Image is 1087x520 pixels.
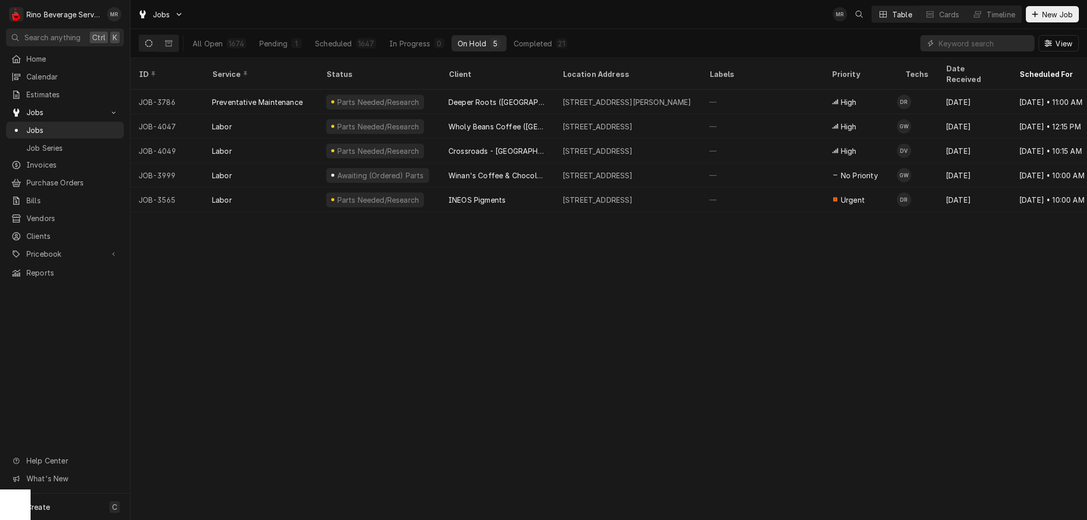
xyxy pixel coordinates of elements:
span: Jobs [26,107,103,118]
span: Vendors [26,213,119,224]
div: [STREET_ADDRESS] [563,195,633,205]
span: No Priority [841,170,878,181]
a: Estimates [6,86,124,103]
span: Jobs [26,125,119,135]
div: Damon Rinehart's Avatar [897,95,911,109]
span: View [1053,38,1074,49]
div: Melissa Rinehart's Avatar [833,7,847,21]
div: Timeline [987,9,1015,20]
span: Ctrl [92,32,105,43]
div: Table [892,9,912,20]
div: Parts Needed/Research [336,121,420,132]
div: Priority [832,69,887,79]
span: Invoices [26,159,119,170]
div: Location Address [563,69,691,79]
div: Rino Beverage Service [26,9,101,20]
div: — [701,163,824,187]
div: Labor [212,195,232,205]
div: JOB-4049 [130,139,204,163]
div: 0 [436,38,442,49]
div: — [701,187,824,212]
a: Go to Help Center [6,452,124,469]
span: High [841,97,857,107]
div: Graham Wick's Avatar [897,168,911,182]
span: K [113,32,117,43]
a: Go to Jobs [134,6,188,23]
div: INEOS Pigments [448,195,506,205]
div: In Progress [389,38,430,49]
span: Purchase Orders [26,177,119,188]
div: ID [139,69,194,79]
div: JOB-4047 [130,114,204,139]
a: Reports [6,264,124,281]
span: Calendar [26,71,119,82]
div: Wholy Beans Coffee ([GEOGRAPHIC_DATA]) [448,121,546,132]
span: Help Center [26,455,118,466]
a: Purchase Orders [6,174,124,191]
div: 5 [492,38,498,49]
a: Job Series [6,140,124,156]
div: Parts Needed/Research [336,97,420,107]
div: 1 [294,38,300,49]
span: Jobs [153,9,170,20]
div: 1647 [358,38,375,49]
div: Winan's Coffee & Chocolate (Pentagon-Beavercreek) [448,170,546,181]
div: Service [212,69,308,79]
span: Pricebook [26,249,103,259]
div: Rino Beverage Service's Avatar [9,7,23,21]
div: GW [897,168,911,182]
div: Scheduled [315,38,352,49]
div: 21 [558,38,565,49]
div: DR [897,95,911,109]
button: Search anythingCtrlK [6,29,124,46]
div: MR [107,7,121,21]
span: New Job [1040,9,1075,20]
a: Go to Pricebook [6,245,124,262]
div: Awaiting (Ordered) Parts [336,170,425,181]
div: Labor [212,146,232,156]
div: On Hold [458,38,486,49]
div: Graham Wick's Avatar [897,119,911,133]
div: [DATE] [938,187,1011,212]
input: Keyword search [939,35,1029,51]
span: High [841,121,857,132]
span: What's New [26,473,118,484]
div: [DATE] [938,90,1011,114]
div: Cards [939,9,960,20]
span: C [112,502,117,512]
div: [DATE] [938,139,1011,163]
span: Estimates [26,89,119,100]
div: JOB-3999 [130,163,204,187]
div: JOB-3565 [130,187,204,212]
div: Date Received [946,63,1001,85]
button: Open search [851,6,867,22]
div: [DATE] [938,163,1011,187]
a: Calendar [6,68,124,85]
div: 1674 [229,38,244,49]
a: Go to What's New [6,470,124,487]
div: [STREET_ADDRESS] [563,121,633,132]
div: Dane Vagedes's Avatar [897,144,911,158]
span: Home [26,53,119,64]
div: Parts Needed/Research [336,146,420,156]
div: Preventative Maintenance [212,97,303,107]
div: Labels [709,69,815,79]
span: Create [26,503,50,511]
a: Invoices [6,156,124,173]
div: — [701,139,824,163]
a: Clients [6,228,124,244]
a: Vendors [6,210,124,227]
div: [STREET_ADDRESS] [563,146,633,156]
div: All Open [193,38,223,49]
div: MR [833,7,847,21]
div: [DATE] [938,114,1011,139]
div: DV [897,144,911,158]
div: [STREET_ADDRESS] [563,170,633,181]
div: GW [897,119,911,133]
button: New Job [1026,6,1079,22]
div: DR [897,193,911,207]
span: Bills [26,195,119,206]
div: Melissa Rinehart's Avatar [107,7,121,21]
div: R [9,7,23,21]
div: Parts Needed/Research [336,195,420,205]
